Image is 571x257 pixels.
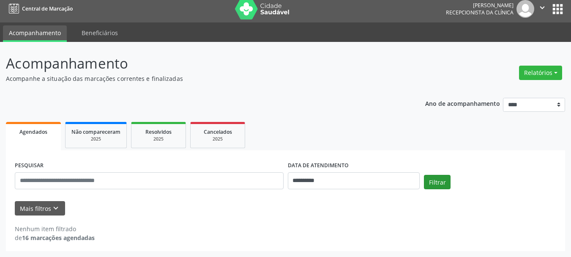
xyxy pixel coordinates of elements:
p: Acompanhamento [6,53,397,74]
p: Ano de acompanhamento [425,98,500,108]
div: Nenhum item filtrado [15,224,95,233]
button: Filtrar [424,175,451,189]
strong: 16 marcações agendadas [22,234,95,242]
a: Central de Marcação [6,2,73,16]
div: 2025 [137,136,180,142]
a: Acompanhamento [3,25,67,42]
span: Central de Marcação [22,5,73,12]
label: DATA DE ATENDIMENTO [288,159,349,172]
div: [PERSON_NAME] [446,2,514,9]
div: 2025 [71,136,120,142]
i: keyboard_arrow_down [51,204,60,213]
span: Resolvidos [145,128,172,135]
span: Recepcionista da clínica [446,9,514,16]
i:  [538,3,547,12]
div: 2025 [197,136,239,142]
button: Mais filtroskeyboard_arrow_down [15,201,65,216]
button: apps [550,2,565,17]
button: Relatórios [519,66,562,80]
p: Acompanhe a situação das marcações correntes e finalizadas [6,74,397,83]
a: Beneficiários [76,25,124,40]
div: de [15,233,95,242]
span: Cancelados [204,128,232,135]
label: PESQUISAR [15,159,44,172]
span: Agendados [19,128,47,135]
span: Não compareceram [71,128,120,135]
